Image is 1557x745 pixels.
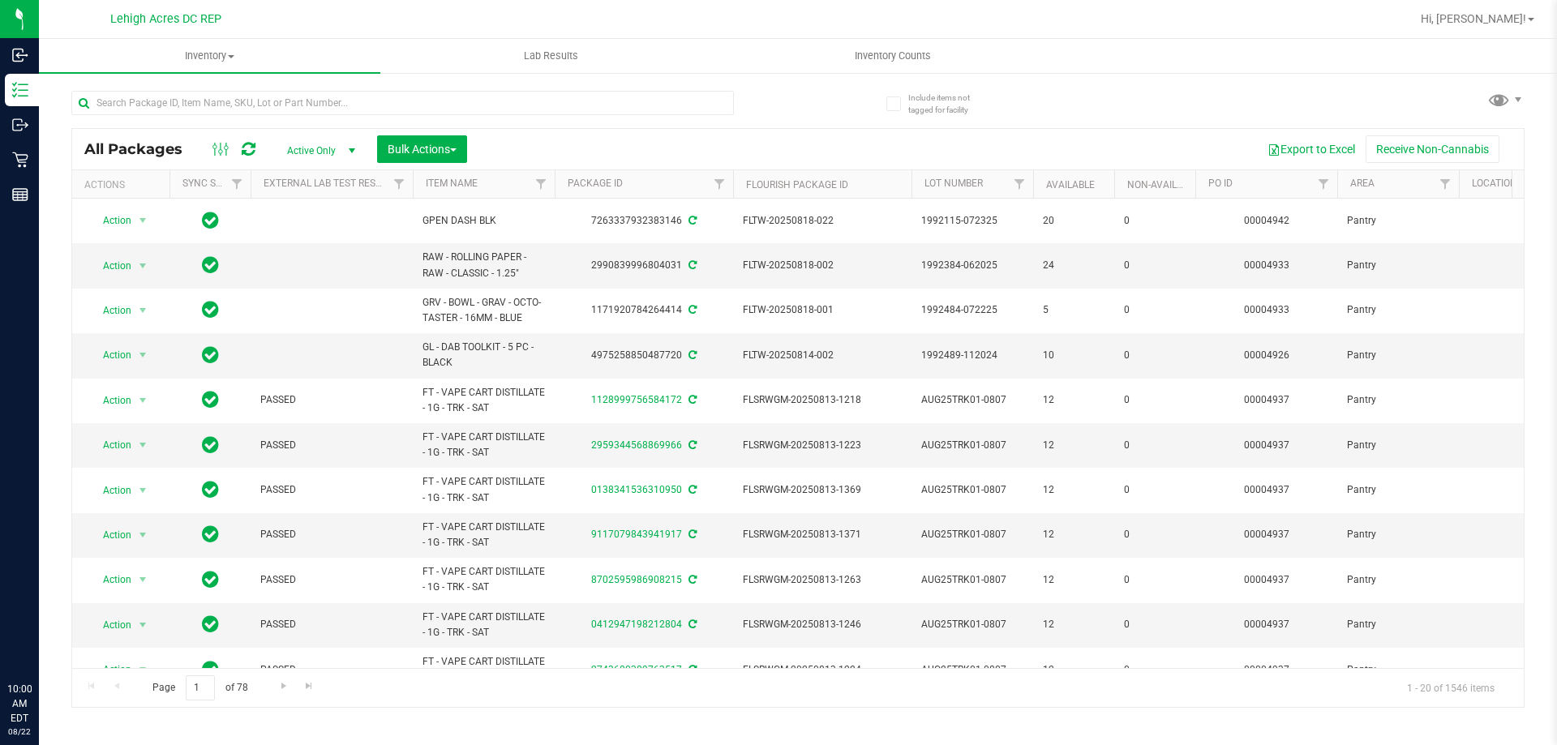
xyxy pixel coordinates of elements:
[921,348,1023,363] span: 1992489-112024
[133,479,153,502] span: select
[1347,527,1449,542] span: Pantry
[12,82,28,98] inline-svg: Inventory
[552,348,736,363] div: 4975258850487720
[133,209,153,232] span: select
[1244,574,1289,585] a: 00004937
[1347,617,1449,632] span: Pantry
[743,617,902,632] span: FLSRWGM-20250813-1246
[16,615,65,664] iframe: Resource center
[1244,664,1289,675] a: 00004937
[1347,213,1449,229] span: Pantry
[133,389,153,412] span: select
[202,209,219,232] span: In Sync
[1244,529,1289,540] a: 00004937
[260,617,403,632] span: PASSED
[260,438,403,453] span: PASSED
[833,49,953,63] span: Inventory Counts
[1043,662,1104,678] span: 12
[921,392,1023,408] span: AUG25TRK01-0807
[921,617,1023,632] span: AUG25TRK01-0807
[1127,179,1199,191] a: Non-Available
[88,299,132,322] span: Action
[39,49,380,63] span: Inventory
[1244,439,1289,451] a: 00004937
[422,610,545,640] span: FT - VAPE CART DISTILLATE - 1G - TRK - SAT
[7,682,32,726] p: 10:00 AM EDT
[1394,675,1508,700] span: 1 - 20 of 1546 items
[1310,170,1337,198] a: Filter
[591,439,682,451] a: 2959344568869966
[1347,438,1449,453] span: Pantry
[1124,527,1186,542] span: 0
[722,39,1063,73] a: Inventory Counts
[921,302,1023,318] span: 1992484-072225
[686,259,697,271] span: Sync from Compliance System
[133,658,153,681] span: select
[924,178,983,189] a: Lot Number
[552,213,736,229] div: 7263337932383146
[686,394,697,405] span: Sync from Compliance System
[1043,527,1104,542] span: 12
[686,215,697,226] span: Sync from Compliance System
[686,304,697,315] span: Sync from Compliance System
[1208,178,1233,189] a: PO ID
[422,295,545,326] span: GRV - BOWL - GRAV - OCTO-TASTER - 16MM - BLUE
[1043,213,1104,229] span: 20
[1043,482,1104,498] span: 12
[84,179,163,191] div: Actions
[921,662,1023,678] span: AUG25TRK01-0807
[182,178,245,189] a: Sync Status
[12,47,28,63] inline-svg: Inbound
[706,170,733,198] a: Filter
[202,434,219,456] span: In Sync
[591,574,682,585] a: 8702595986908215
[528,170,555,198] a: Filter
[1124,348,1186,363] span: 0
[260,392,403,408] span: PASSED
[1006,170,1033,198] a: Filter
[88,479,132,502] span: Action
[591,484,682,495] a: 0138341536310950
[133,255,153,277] span: select
[686,484,697,495] span: Sync from Compliance System
[380,39,722,73] a: Lab Results
[422,520,545,550] span: FT - VAPE CART DISTILLATE - 1G - TRK - SAT
[88,658,132,681] span: Action
[133,524,153,546] span: select
[1124,302,1186,318] span: 0
[7,726,32,738] p: 08/22
[1432,170,1459,198] a: Filter
[84,140,199,158] span: All Packages
[139,675,261,700] span: Page of 78
[743,527,902,542] span: FLSRWGM-20250813-1371
[202,613,219,636] span: In Sync
[1347,302,1449,318] span: Pantry
[743,392,902,408] span: FLSRWGM-20250813-1218
[1124,213,1186,229] span: 0
[1043,438,1104,453] span: 12
[133,344,153,366] span: select
[743,572,902,588] span: FLSRWGM-20250813-1263
[202,344,219,366] span: In Sync
[743,302,902,318] span: FLTW-20250818-001
[422,430,545,460] span: FT - VAPE CART DISTILLATE - 1G - TRK - SAT
[202,254,219,276] span: In Sync
[202,298,219,321] span: In Sync
[260,482,403,498] span: PASSED
[88,255,132,277] span: Action
[591,619,682,630] a: 0412947198212804
[743,213,902,229] span: FLTW-20250818-022
[422,250,545,280] span: RAW - ROLLING PAPER - RAW - CLASSIC - 1.25"
[746,179,848,191] a: Flourish Package ID
[1124,572,1186,588] span: 0
[568,178,623,189] a: Package ID
[1472,178,1517,189] a: Location
[39,39,380,73] a: Inventory
[921,527,1023,542] span: AUG25TRK01-0807
[224,170,251,198] a: Filter
[48,613,67,632] iframe: Resource center unread badge
[377,135,467,163] button: Bulk Actions
[686,349,697,361] span: Sync from Compliance System
[88,434,132,456] span: Action
[743,482,902,498] span: FLSRWGM-20250813-1369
